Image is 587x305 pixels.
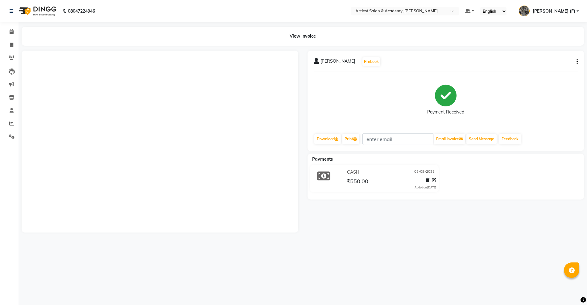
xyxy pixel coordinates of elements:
button: Send Message [466,134,497,144]
a: Print [342,134,359,144]
button: Email Invoice [434,134,465,144]
span: [PERSON_NAME] [320,58,355,67]
span: Payments [312,156,333,162]
button: Prebook [362,57,380,66]
div: View Invoice [22,27,584,46]
img: logo [16,2,58,20]
span: [PERSON_NAME] (F) [533,8,575,14]
span: 02-09-2025 [414,169,435,175]
a: Feedback [499,134,521,144]
a: Download [314,134,341,144]
iframe: chat widget [561,280,581,299]
div: Added on [DATE] [415,185,436,190]
span: ₹550.00 [347,178,368,186]
input: enter email [362,133,433,145]
b: 08047224946 [68,2,95,20]
img: CHANCHAL (F) [519,6,530,16]
div: Payment Received [427,109,464,115]
span: CASH [347,169,359,175]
